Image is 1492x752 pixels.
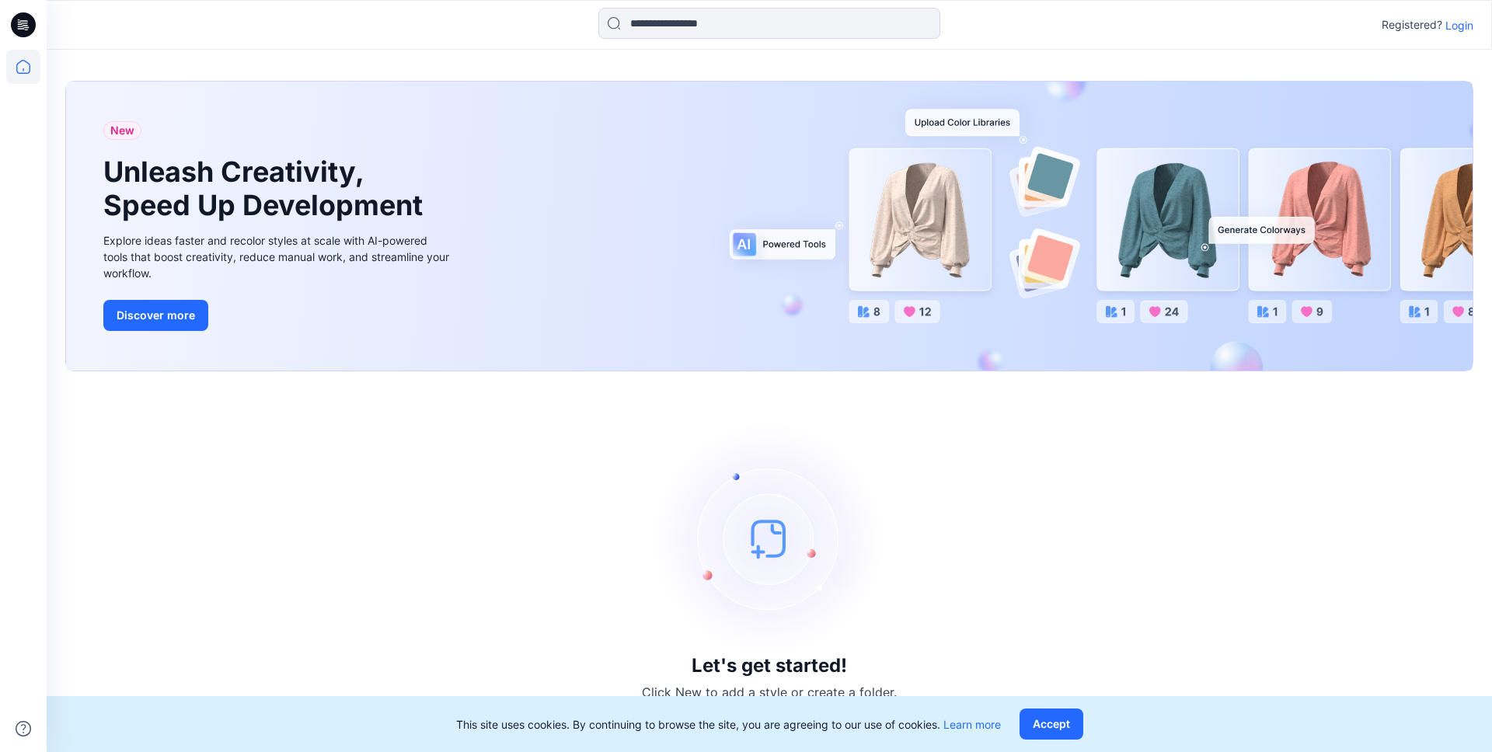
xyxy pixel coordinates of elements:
p: Registered? [1382,16,1442,34]
p: Click New to add a style or create a folder. [642,683,897,702]
a: Discover more [103,300,453,331]
div: Explore ideas faster and recolor styles at scale with AI-powered tools that boost creativity, red... [103,232,453,281]
h1: Unleash Creativity, Speed Up Development [103,155,430,222]
h3: Let's get started! [692,655,847,677]
a: Learn more [943,718,1001,731]
span: New [110,121,134,140]
button: Accept [1020,708,1083,740]
img: empty-state-image.svg [653,422,886,655]
p: Login [1445,17,1473,33]
button: Discover more [103,300,208,331]
p: This site uses cookies. By continuing to browse the site, you are agreeing to our use of cookies. [456,716,1001,733]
